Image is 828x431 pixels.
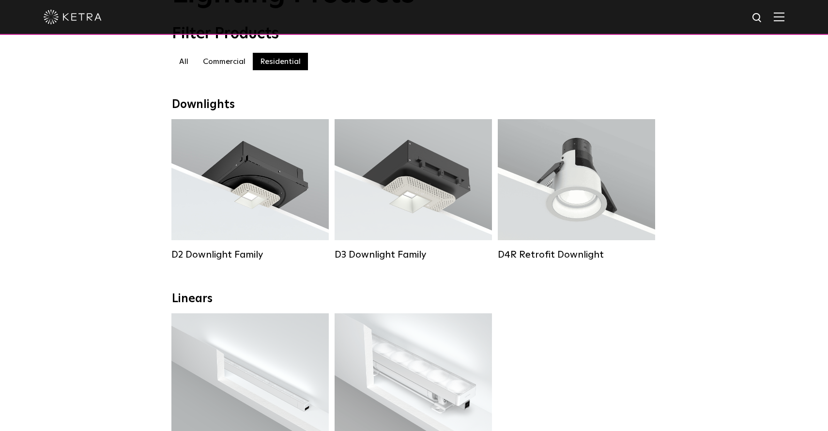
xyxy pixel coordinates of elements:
a: D4R Retrofit Downlight Lumen Output:800Colors:White / BlackBeam Angles:15° / 25° / 40° / 60°Watta... [498,119,655,260]
label: Commercial [196,53,253,70]
img: search icon [751,12,764,24]
a: D3 Downlight Family Lumen Output:700 / 900 / 1100Colors:White / Black / Silver / Bronze / Paintab... [335,119,492,260]
div: Linears [172,292,656,306]
div: D4R Retrofit Downlight [498,249,655,261]
div: D2 Downlight Family [171,249,329,261]
img: ketra-logo-2019-white [44,10,102,24]
label: All [172,53,196,70]
a: D2 Downlight Family Lumen Output:1200Colors:White / Black / Gloss Black / Silver / Bronze / Silve... [171,119,329,260]
label: Residential [253,53,308,70]
div: Downlights [172,98,656,112]
img: Hamburger%20Nav.svg [774,12,784,21]
div: D3 Downlight Family [335,249,492,261]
